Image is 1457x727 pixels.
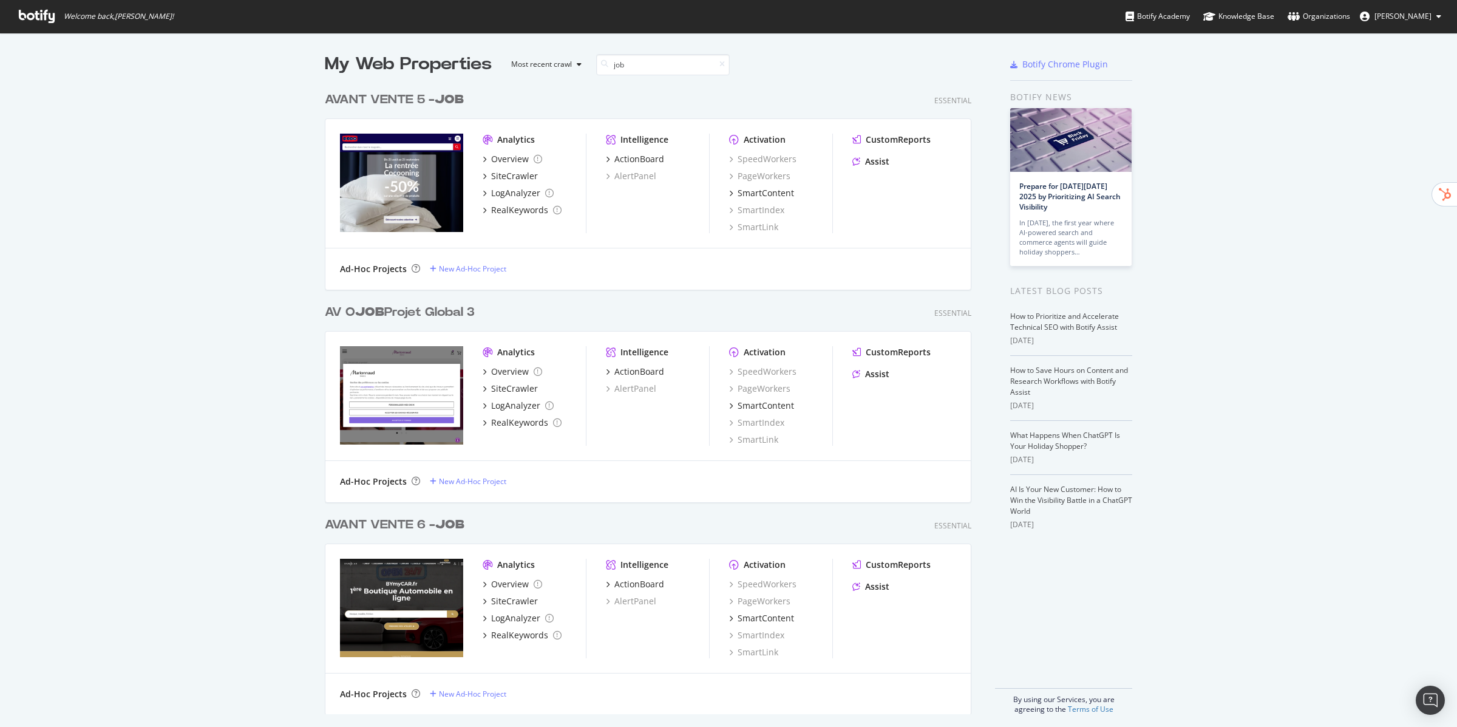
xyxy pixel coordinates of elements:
[325,516,469,534] a: AVANT VENTE 6 -JOB
[1288,10,1350,22] div: Organizations
[325,91,464,109] div: AVANT VENTE 5 -
[852,346,931,358] a: CustomReports
[729,578,796,590] a: SpeedWorkers
[995,688,1132,714] div: By using our Services, you are agreeing to the
[491,204,548,216] div: RealKeywords
[497,134,535,146] div: Analytics
[340,476,407,488] div: Ad-Hoc Projects
[852,155,889,168] a: Assist
[606,153,664,165] a: ActionBoard
[729,187,794,199] a: SmartContent
[729,629,784,641] a: SmartIndex
[729,366,796,378] a: SpeedWorkers
[1010,58,1108,70] a: Botify Chrome Plugin
[340,688,407,700] div: Ad-Hoc Projects
[606,578,664,590] a: ActionBoard
[1010,335,1132,346] div: [DATE]
[852,134,931,146] a: CustomReports
[1126,10,1190,22] div: Botify Academy
[1010,311,1119,332] a: How to Prioritize and Accelerate Technical SEO with Botify Assist
[1010,400,1132,411] div: [DATE]
[340,559,463,657] img: latribu.fr
[620,559,668,571] div: Intelligence
[430,476,506,486] a: New Ad-Hoc Project
[340,134,463,232] img: reqins.fr
[435,94,464,106] b: JOB
[1010,519,1132,530] div: [DATE]
[729,612,794,624] a: SmartContent
[729,383,790,395] a: PageWorkers
[729,434,778,446] a: SmartLink
[491,612,540,624] div: LogAnalyzer
[729,170,790,182] a: PageWorkers
[1010,484,1132,516] a: AI Is Your New Customer: How to Win the Visibility Battle in a ChatGPT World
[729,221,778,233] a: SmartLink
[435,519,464,531] b: JOB
[430,264,506,274] a: New Ad-Hoc Project
[1010,284,1132,298] div: Latest Blog Posts
[866,346,931,358] div: CustomReports
[865,155,889,168] div: Assist
[596,54,730,75] input: Search
[614,366,664,378] div: ActionBoard
[491,187,540,199] div: LogAnalyzer
[744,134,786,146] div: Activation
[852,581,889,593] a: Assist
[606,170,656,182] div: AlertPanel
[1010,454,1132,465] div: [DATE]
[1350,7,1451,26] button: [PERSON_NAME]
[497,559,535,571] div: Analytics
[729,400,794,412] a: SmartContent
[483,417,562,429] a: RealKeywords
[1203,10,1274,22] div: Knowledge Base
[483,187,554,199] a: LogAnalyzer
[729,417,784,429] div: SmartIndex
[497,346,535,358] div: Analytics
[491,629,548,641] div: RealKeywords
[491,383,538,395] div: SiteCrawler
[491,417,548,429] div: RealKeywords
[729,595,790,607] a: PageWorkers
[64,12,174,21] span: Welcome back, [PERSON_NAME] !
[852,559,931,571] a: CustomReports
[606,595,656,607] div: AlertPanel
[501,55,586,74] button: Most recent crawl
[606,383,656,395] a: AlertPanel
[483,204,562,216] a: RealKeywords
[729,153,796,165] div: SpeedWorkers
[606,366,664,378] a: ActionBoard
[620,134,668,146] div: Intelligence
[1068,704,1113,714] a: Terms of Use
[744,346,786,358] div: Activation
[1010,430,1120,451] a: What Happens When ChatGPT Is Your Holiday Shopper?
[620,346,668,358] div: Intelligence
[866,559,931,571] div: CustomReports
[865,581,889,593] div: Assist
[729,646,778,658] div: SmartLink
[325,91,469,109] a: AVANT VENTE 5 -JOB
[483,578,542,590] a: Overview
[1374,11,1432,21] span: Olivier Job
[1019,181,1121,212] a: Prepare for [DATE][DATE] 2025 by Prioritizing AI Search Visibility
[439,476,506,486] div: New Ad-Hoc Project
[614,153,664,165] div: ActionBoard
[729,204,784,216] a: SmartIndex
[325,77,981,714] div: grid
[355,306,384,318] b: JOB
[852,368,889,380] a: Assist
[483,612,554,624] a: LogAnalyzer
[738,612,794,624] div: SmartContent
[483,629,562,641] a: RealKeywords
[1010,365,1128,397] a: How to Save Hours on Content and Research Workflows with Botify Assist
[325,304,475,321] div: AV O Projet Global 3
[491,153,529,165] div: Overview
[439,689,506,699] div: New Ad-Hoc Project
[1022,58,1108,70] div: Botify Chrome Plugin
[865,368,889,380] div: Assist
